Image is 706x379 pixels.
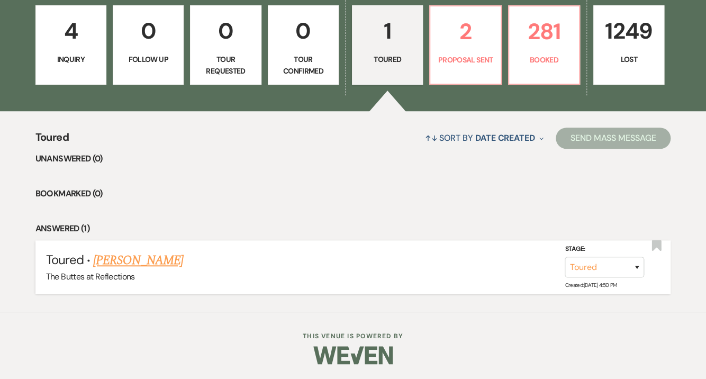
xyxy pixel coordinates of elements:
[600,13,657,49] p: 1249
[437,54,494,66] p: Proposal Sent
[313,337,393,374] img: Weven Logo
[556,128,671,149] button: Send Mass Message
[600,53,657,65] p: Lost
[515,14,573,49] p: 281
[35,129,69,152] span: Toured
[359,53,416,65] p: Toured
[46,251,84,268] span: Toured
[593,5,664,85] a: 1249Lost
[475,132,535,143] span: Date Created
[268,5,339,85] a: 0Tour Confirmed
[197,13,254,49] p: 0
[35,222,671,236] li: Answered (1)
[424,132,437,143] span: ↑↓
[46,271,135,282] span: The Buttes at Reflections
[565,243,644,255] label: Stage:
[120,53,177,65] p: Follow Up
[93,251,183,270] a: [PERSON_NAME]
[515,54,573,66] p: Booked
[275,53,332,77] p: Tour Confirmed
[35,187,671,201] li: Bookmarked (0)
[429,5,501,85] a: 2Proposal Sent
[42,53,99,65] p: Inquiry
[120,13,177,49] p: 0
[352,5,423,85] a: 1Toured
[420,124,547,152] button: Sort By Date Created
[190,5,261,85] a: 0Tour Requested
[508,5,580,85] a: 281Booked
[42,13,99,49] p: 4
[275,13,332,49] p: 0
[35,152,671,166] li: Unanswered (0)
[565,282,617,288] span: Created: [DATE] 4:50 PM
[35,5,106,85] a: 4Inquiry
[437,14,494,49] p: 2
[359,13,416,49] p: 1
[197,53,254,77] p: Tour Requested
[113,5,184,85] a: 0Follow Up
